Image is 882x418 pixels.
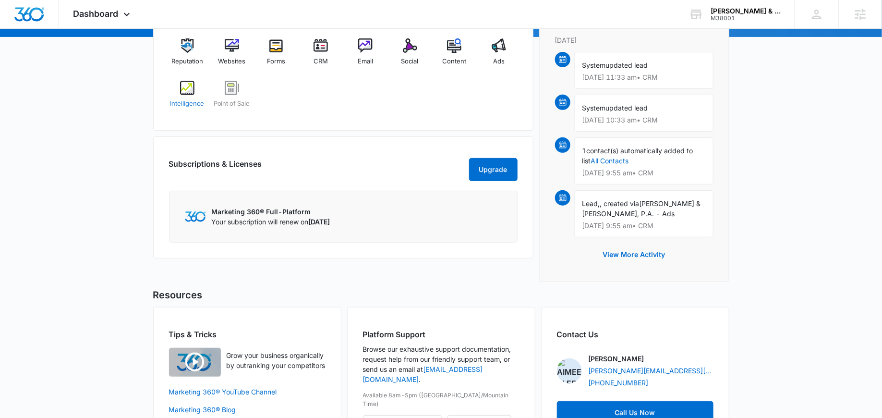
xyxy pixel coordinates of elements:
[169,405,326,415] a: Marketing 360® Blog
[582,147,587,155] span: 1
[582,117,705,123] p: [DATE] 10:33 am • CRM
[314,57,328,66] span: CRM
[169,81,206,115] a: Intelligence
[363,391,520,408] p: Available 8am-5pm ([GEOGRAPHIC_DATA]/Mountain Time)
[214,99,250,109] span: Point of Sale
[606,104,648,112] span: updated lead
[436,38,473,73] a: Content
[557,329,713,340] h2: Contact Us
[347,38,384,73] a: Email
[302,38,339,73] a: CRM
[481,38,518,73] a: Ads
[401,57,419,66] span: Social
[555,35,713,45] p: [DATE]
[582,199,701,218] span: [PERSON_NAME] & [PERSON_NAME], P.A. - Ads
[711,15,781,22] div: account id
[442,57,466,66] span: Content
[169,387,326,397] a: Marketing 360® YouTube Channel
[212,217,330,227] p: Your subscription will renew on
[258,38,295,73] a: Forms
[606,61,648,69] span: updated lead
[593,243,675,266] button: View More Activity
[227,350,326,370] p: Grow your business organically by outranking your competitors
[391,38,428,73] a: Social
[358,57,373,66] span: Email
[213,81,250,115] a: Point of Sale
[493,57,505,66] span: Ads
[589,366,713,376] a: [PERSON_NAME][EMAIL_ADDRESS][PERSON_NAME][DOMAIN_NAME]
[169,329,326,340] h2: Tips & Tricks
[591,157,629,165] a: All Contacts
[363,344,520,384] p: Browse our exhaustive support documentation, request help from our friendly support team, or send...
[169,38,206,73] a: Reputation
[589,354,644,364] p: [PERSON_NAME]
[169,158,262,177] h2: Subscriptions & Licenses
[153,288,729,302] h5: Resources
[582,74,705,81] p: [DATE] 11:33 am • CRM
[213,38,250,73] a: Websites
[169,348,221,377] img: Quick Overview Video
[170,99,204,109] span: Intelligence
[171,57,203,66] span: Reputation
[582,170,705,176] p: [DATE] 9:55 am • CRM
[469,158,518,181] button: Upgrade
[582,199,600,208] span: Lead,
[212,207,330,217] p: Marketing 360® Full-Platform
[582,61,606,69] span: System
[185,211,206,221] img: Marketing 360 Logo
[600,199,640,208] span: , created via
[309,218,330,226] span: [DATE]
[711,7,781,15] div: account name
[363,329,520,340] h2: Platform Support
[73,9,119,19] span: Dashboard
[589,378,649,388] a: [PHONE_NUMBER]
[582,147,693,165] span: contact(s) automatically added to list
[582,104,606,112] span: System
[582,222,705,229] p: [DATE] 9:55 am • CRM
[557,358,582,383] img: Aimee Lee
[218,57,245,66] span: Websites
[267,57,285,66] span: Forms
